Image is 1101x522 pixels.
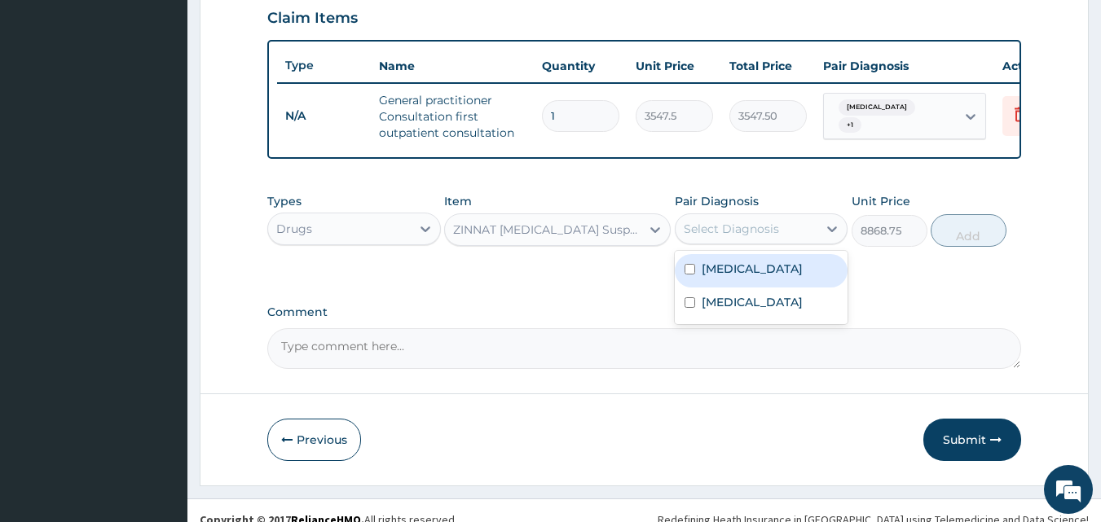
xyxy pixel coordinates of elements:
[852,193,910,209] label: Unit Price
[675,193,759,209] label: Pair Diagnosis
[839,99,915,116] span: [MEDICAL_DATA]
[628,50,721,82] th: Unit Price
[267,305,1022,319] label: Comment
[702,261,803,277] label: [MEDICAL_DATA]
[444,193,472,209] label: Item
[277,101,371,131] td: N/A
[95,157,225,322] span: We're online!
[721,50,815,82] th: Total Price
[277,50,371,81] th: Type
[702,294,803,310] label: [MEDICAL_DATA]
[8,349,310,406] textarea: Type your message and hit 'Enter'
[267,10,358,28] h3: Claim Items
[371,50,534,82] th: Name
[931,214,1006,247] button: Add
[85,91,274,112] div: Chat with us now
[267,8,306,47] div: Minimize live chat window
[371,84,534,149] td: General practitioner Consultation first outpatient consultation
[815,50,994,82] th: Pair Diagnosis
[839,117,861,134] span: + 1
[267,195,302,208] label: Types
[276,221,312,237] div: Drugs
[30,81,66,122] img: d_794563401_company_1708531726252_794563401
[267,419,361,461] button: Previous
[684,221,779,237] div: Select Diagnosis
[534,50,628,82] th: Quantity
[453,222,642,238] div: ZINNAT [MEDICAL_DATA] Suspension 100ml
[994,50,1076,82] th: Actions
[923,419,1021,461] button: Submit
